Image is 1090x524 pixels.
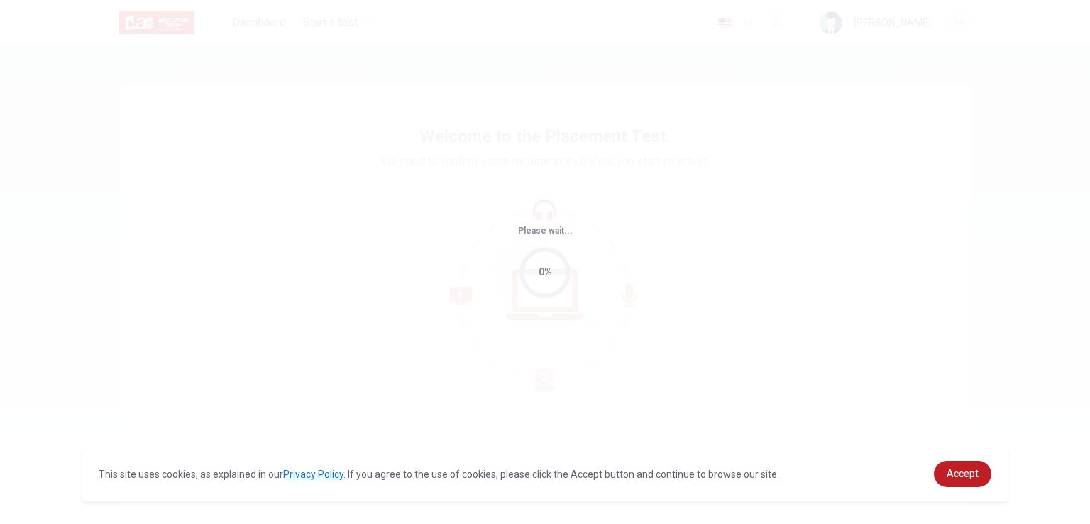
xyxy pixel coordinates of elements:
span: Please wait... [518,226,573,236]
span: Accept [947,468,979,479]
div: 0% [539,264,552,280]
span: This site uses cookies, as explained in our . If you agree to the use of cookies, please click th... [99,469,779,480]
div: cookieconsent [82,447,1008,501]
a: dismiss cookie message [934,461,991,487]
a: Privacy Policy [283,469,343,480]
